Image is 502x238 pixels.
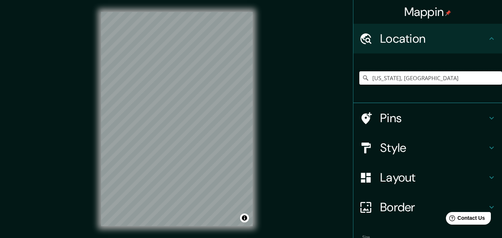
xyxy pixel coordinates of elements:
[380,140,487,155] h4: Style
[359,71,502,85] input: Pick your city or area
[404,4,451,19] h4: Mappin
[353,103,502,133] div: Pins
[240,213,249,222] button: Toggle attribution
[436,209,494,230] iframe: Help widget launcher
[353,192,502,222] div: Border
[353,163,502,192] div: Layout
[380,200,487,215] h4: Border
[101,12,253,226] canvas: Map
[380,31,487,46] h4: Location
[380,111,487,125] h4: Pins
[445,10,451,16] img: pin-icon.png
[353,24,502,53] div: Location
[353,133,502,163] div: Style
[380,170,487,185] h4: Layout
